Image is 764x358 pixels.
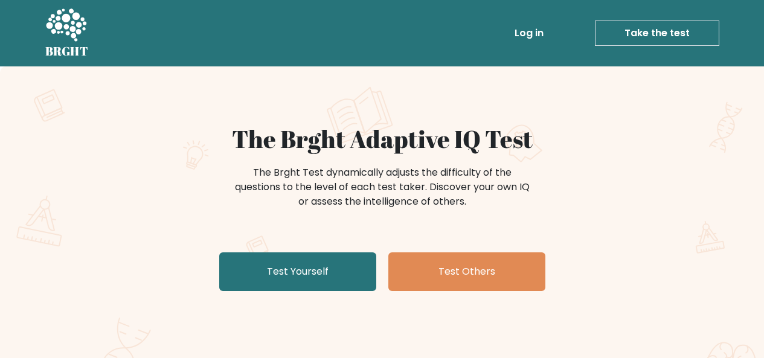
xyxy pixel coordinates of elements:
a: Log in [510,21,548,45]
div: The Brght Test dynamically adjusts the difficulty of the questions to the level of each test take... [231,165,533,209]
h1: The Brght Adaptive IQ Test [88,124,677,153]
a: Test Others [388,252,545,291]
a: Take the test [595,21,719,46]
a: BRGHT [45,5,89,62]
h5: BRGHT [45,44,89,59]
a: Test Yourself [219,252,376,291]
